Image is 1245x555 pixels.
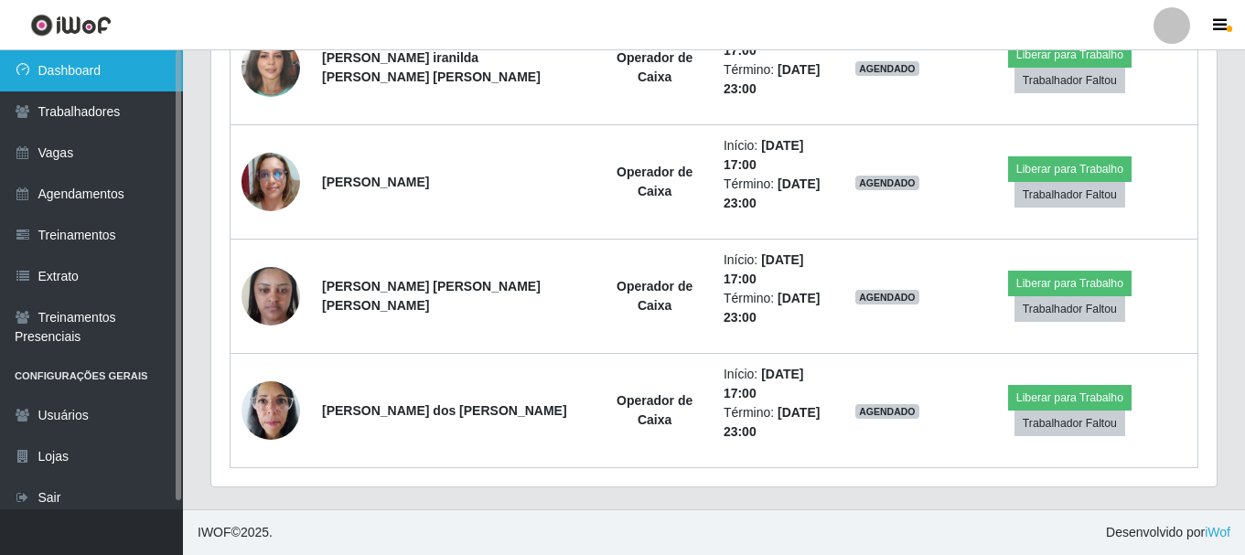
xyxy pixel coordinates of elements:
li: Término: [724,60,821,99]
time: [DATE] 17:00 [724,367,804,400]
li: Término: [724,175,821,213]
li: Início: [724,136,821,175]
strong: Operador de Caixa [617,393,692,427]
img: 1689966026583.jpeg [241,33,300,102]
strong: [PERSON_NAME] dos [PERSON_NAME] [322,403,567,418]
strong: Operador de Caixa [617,279,692,313]
strong: [PERSON_NAME] [PERSON_NAME] [PERSON_NAME] [322,279,541,313]
strong: [PERSON_NAME] [322,175,429,189]
img: CoreUI Logo [30,14,112,37]
li: Início: [724,251,821,289]
button: Trabalhador Faltou [1014,411,1125,436]
a: iWof [1205,525,1230,539]
img: 1734315233466.jpeg [241,153,300,211]
button: Trabalhador Faltou [1014,68,1125,93]
button: Liberar para Trabalho [1008,156,1132,182]
strong: [PERSON_NAME] iranilda [PERSON_NAME] [PERSON_NAME] [322,50,541,84]
button: Liberar para Trabalho [1008,271,1132,296]
span: AGENDADO [855,61,919,76]
time: [DATE] 17:00 [724,138,804,172]
strong: Operador de Caixa [617,165,692,198]
img: 1740495747223.jpeg [241,371,300,449]
img: 1734430327738.jpeg [241,257,300,335]
button: Trabalhador Faltou [1014,182,1125,208]
span: IWOF [198,525,231,539]
button: Liberar para Trabalho [1008,42,1132,68]
span: Desenvolvido por [1106,523,1230,542]
span: AGENDADO [855,290,919,304]
li: Término: [724,403,821,442]
span: AGENDADO [855,176,919,190]
button: Trabalhador Faltou [1014,296,1125,322]
span: AGENDADO [855,404,919,419]
time: [DATE] 17:00 [724,252,804,286]
li: Início: [724,365,821,403]
li: Término: [724,289,821,327]
button: Liberar para Trabalho [1008,385,1132,411]
span: © 2025 . [198,523,273,542]
strong: Operador de Caixa [617,50,692,84]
